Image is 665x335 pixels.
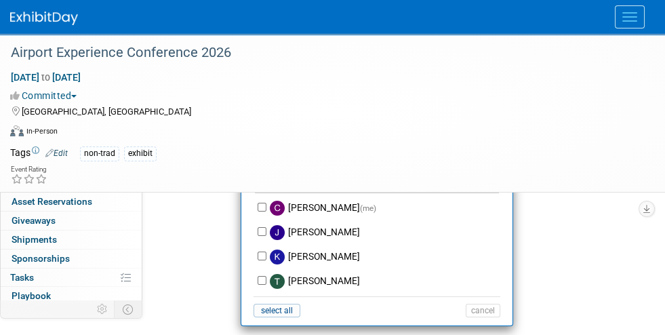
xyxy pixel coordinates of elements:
[1,250,142,268] a: Sponsorships
[10,71,81,83] span: [DATE] [DATE]
[124,146,157,161] div: exhibit
[26,126,58,136] div: In-Person
[1,193,142,211] a: Asset Reservations
[12,196,92,207] span: Asset Reservations
[115,300,142,318] td: Toggle Event Tabs
[10,12,78,25] img: ExhibitDay
[12,253,70,264] span: Sponsorships
[6,41,638,65] div: Airport Experience Conference 2026
[1,231,142,249] a: Shipments
[1,287,142,305] a: Playbook
[254,304,300,317] button: select all
[10,272,34,283] span: Tasks
[360,203,376,213] span: (me)
[615,5,645,28] button: Menu
[10,146,68,161] td: Tags
[10,89,82,102] button: Committed
[39,72,52,83] span: to
[266,220,505,245] label: [PERSON_NAME]
[266,245,505,269] label: [PERSON_NAME]
[12,215,56,226] span: Giveaways
[270,201,285,216] img: C.jpg
[22,106,191,117] span: [GEOGRAPHIC_DATA], [GEOGRAPHIC_DATA]
[10,125,24,136] img: Format-Inperson.png
[270,225,285,240] img: J.jpg
[12,290,51,301] span: Playbook
[11,166,47,173] div: Event Rating
[266,196,505,220] label: [PERSON_NAME]
[45,149,68,158] a: Edit
[466,304,500,317] button: cancel
[91,300,115,318] td: Personalize Event Tab Strip
[80,146,119,161] div: non-trad
[266,269,505,294] label: [PERSON_NAME]
[12,234,57,245] span: Shipments
[1,269,142,287] a: Tasks
[1,212,142,230] a: Giveaways
[10,123,648,144] div: Event Format
[270,274,285,289] img: T.jpg
[270,250,285,264] img: K.jpg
